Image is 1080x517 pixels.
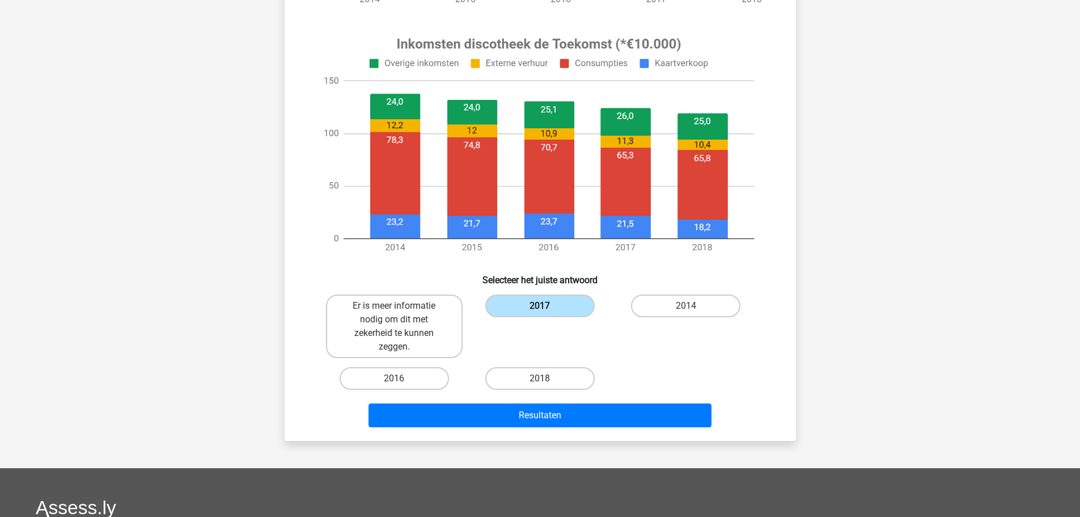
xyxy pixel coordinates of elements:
[326,295,463,358] label: Er is meer informatie nodig om dit met zekerheid te kunnen zeggen.
[303,266,778,285] h6: Selecteer het juiste antwoord
[340,367,449,390] label: 2016
[485,295,595,317] label: 2017
[369,403,711,427] button: Resultaten
[485,367,595,390] label: 2018
[631,295,740,317] label: 2014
